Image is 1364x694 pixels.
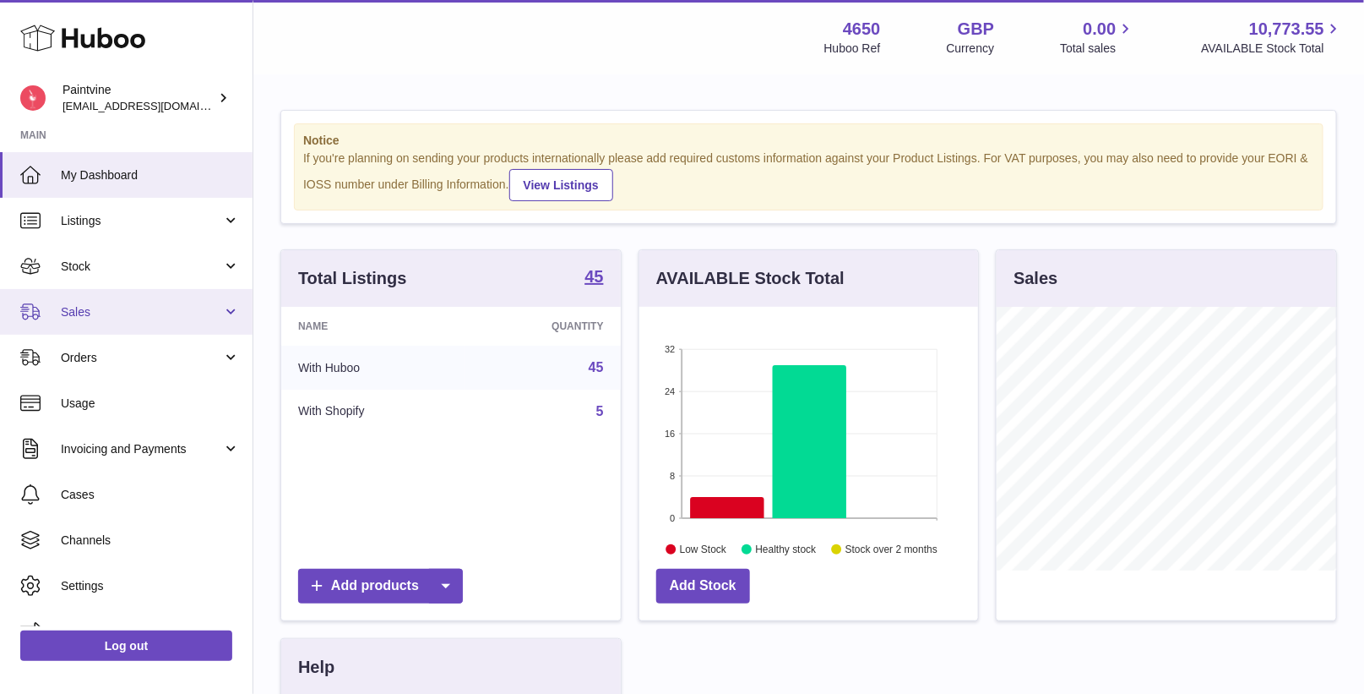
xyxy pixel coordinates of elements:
span: 0.00 [1084,18,1117,41]
img: euan@paintvine.co.uk [20,85,46,111]
th: Quantity [465,307,621,346]
text: Stock over 2 months [845,544,937,555]
strong: GBP [958,18,994,41]
span: Listings [61,213,222,229]
a: 45 [584,268,603,288]
text: 0 [670,513,675,523]
h3: Total Listings [298,267,407,290]
span: Orders [61,350,222,366]
a: Log out [20,631,232,661]
text: 8 [670,471,675,481]
a: 45 [589,360,604,374]
h3: Sales [1013,267,1057,290]
span: Invoicing and Payments [61,441,222,457]
td: With Shopify [281,390,465,434]
span: My Dashboard [61,167,240,183]
span: Sales [61,304,222,320]
th: Name [281,307,465,346]
span: Usage [61,396,240,412]
text: 24 [665,386,675,396]
a: Add products [298,569,463,604]
a: 10,773.55 AVAILABLE Stock Total [1201,18,1344,57]
h3: Help [298,656,334,679]
strong: Notice [303,133,1314,149]
span: 10,773.55 [1249,18,1324,41]
span: Channels [61,533,240,549]
h3: AVAILABLE Stock Total [656,267,845,290]
a: Add Stock [656,569,750,604]
span: Total sales [1060,41,1135,57]
span: Settings [61,578,240,594]
div: If you're planning on sending your products internationally please add required customs informati... [303,150,1314,201]
text: 32 [665,344,675,354]
div: Huboo Ref [824,41,881,57]
a: View Listings [509,169,613,201]
span: Cases [61,487,240,503]
div: Paintvine [62,82,215,114]
div: Currency [947,41,995,57]
text: Low Stock [680,544,727,555]
strong: 4650 [843,18,881,41]
text: Healthy stock [755,544,817,555]
strong: 45 [584,268,603,285]
a: 5 [596,404,604,418]
td: With Huboo [281,346,465,390]
span: [EMAIL_ADDRESS][DOMAIN_NAME] [62,99,248,112]
span: Returns [61,624,240,640]
span: Stock [61,259,222,275]
span: AVAILABLE Stock Total [1201,41,1344,57]
text: 16 [665,429,675,439]
a: 0.00 Total sales [1060,18,1135,57]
